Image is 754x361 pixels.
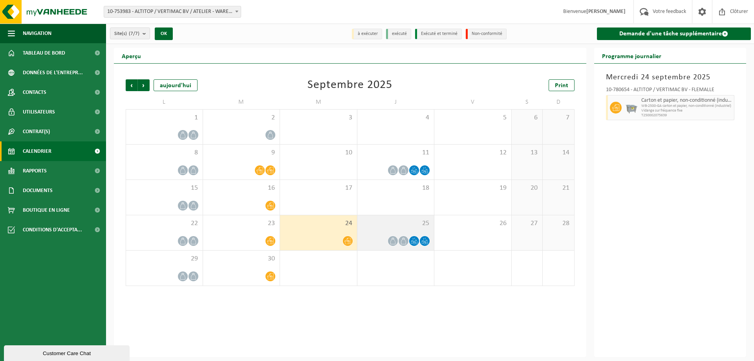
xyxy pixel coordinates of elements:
span: 2 [207,114,276,122]
span: Données de l'entrepr... [23,63,83,82]
span: 20 [516,184,539,192]
span: 8 [130,148,199,157]
span: WB-2500-GA carton et papier, non-conditionné (industriel) [641,104,732,108]
span: 25 [361,219,430,228]
span: 23 [207,219,276,228]
a: Demande d'une tâche supplémentaire [597,27,751,40]
span: 21 [547,184,570,192]
button: OK [155,27,173,40]
span: Rapports [23,161,47,181]
count: (7/7) [129,31,139,36]
span: 24 [284,219,353,228]
li: exécuté [386,29,411,39]
span: Contrat(s) [23,122,50,141]
span: 27 [516,219,539,228]
span: Tableau de bord [23,43,65,63]
span: Calendrier [23,141,51,161]
span: 16 [207,184,276,192]
li: Non-conformité [466,29,507,39]
span: 17 [284,184,353,192]
span: 11 [361,148,430,157]
span: 12 [438,148,507,157]
div: aujourd'hui [154,79,198,91]
span: 30 [207,255,276,263]
span: 6 [516,114,539,122]
span: 22 [130,219,199,228]
span: Contacts [23,82,46,102]
a: Print [549,79,575,91]
span: 5 [438,114,507,122]
td: J [357,95,435,109]
span: 4 [361,114,430,122]
td: L [126,95,203,109]
li: Exécuté et terminé [415,29,462,39]
td: S [512,95,543,109]
h2: Aperçu [114,48,149,63]
td: M [203,95,280,109]
span: Vidange sur fréquence fixe [641,108,732,113]
h3: Mercredi 24 septembre 2025 [606,71,735,83]
span: 15 [130,184,199,192]
span: 1 [130,114,199,122]
div: 10-780654 - ALTITOP / VERTIMAC BV - FLÉMALLE [606,87,735,95]
span: 7 [547,114,570,122]
h2: Programme journalier [594,48,669,63]
span: Utilisateurs [23,102,55,122]
iframe: chat widget [4,344,131,361]
span: 19 [438,184,507,192]
td: V [434,95,512,109]
div: Septembre 2025 [307,79,392,91]
span: 10-753983 - ALTITOP / VERTIMAC BV / ATELIER - WAREGEM [104,6,241,18]
img: WB-2500-GAL-GY-01 [626,102,637,114]
span: Site(s) [114,28,139,40]
span: 26 [438,219,507,228]
span: 28 [547,219,570,228]
span: 14 [547,148,570,157]
strong: [PERSON_NAME] [586,9,626,15]
span: Navigation [23,24,51,43]
span: 29 [130,255,199,263]
button: Site(s)(7/7) [110,27,150,39]
span: Boutique en ligne [23,200,70,220]
li: à exécuter [352,29,382,39]
td: D [543,95,574,109]
span: 9 [207,148,276,157]
span: 18 [361,184,430,192]
span: 10-753983 - ALTITOP / VERTIMAC BV / ATELIER - WAREGEM [104,6,241,17]
span: 13 [516,148,539,157]
span: Conditions d'accepta... [23,220,82,240]
span: Print [555,82,568,89]
span: T250002075639 [641,113,732,118]
span: Carton et papier, non-conditionné (industriel) [641,97,732,104]
span: Précédent [126,79,137,91]
span: 3 [284,114,353,122]
td: M [280,95,357,109]
span: Suivant [138,79,150,91]
span: 10 [284,148,353,157]
span: Documents [23,181,53,200]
